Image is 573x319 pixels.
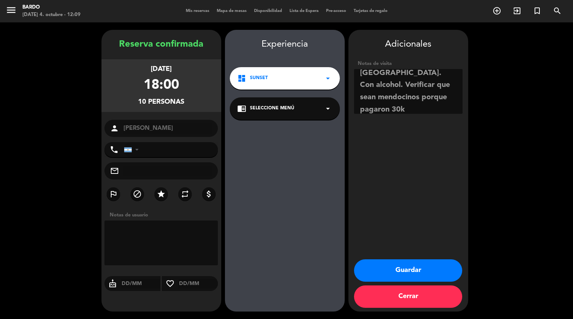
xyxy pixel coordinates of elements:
[178,279,218,288] input: DD/MM
[22,11,81,19] div: [DATE] 4. octubre - 12:09
[6,4,17,16] i: menu
[106,211,221,219] div: Notas de usuario
[204,190,213,198] i: attach_money
[250,105,294,112] span: Seleccione Menú
[513,6,522,15] i: exit_to_app
[323,74,332,83] i: arrow_drop_down
[22,4,81,11] div: Bardo
[6,4,17,18] button: menu
[237,104,246,113] i: chrome_reader_mode
[104,279,121,288] i: cake
[110,124,119,133] i: person
[110,145,119,154] i: phone
[354,37,463,52] div: Adicionales
[138,97,184,107] div: 10 personas
[533,6,542,15] i: turned_in_not
[250,75,268,82] span: SUNSET
[162,279,178,288] i: favorite_border
[181,190,190,198] i: repeat
[157,190,166,198] i: star
[121,279,161,288] input: DD/MM
[101,37,221,52] div: Reserva confirmada
[492,6,501,15] i: add_circle_outline
[110,166,119,175] i: mail_outline
[213,9,250,13] span: Mapa de mesas
[323,104,332,113] i: arrow_drop_down
[182,9,213,13] span: Mis reservas
[286,9,322,13] span: Lista de Espera
[250,9,286,13] span: Disponibilidad
[322,9,350,13] span: Pre-acceso
[354,285,462,308] button: Cerrar
[109,190,118,198] i: outlined_flag
[354,60,463,68] div: Notas de visita
[350,9,391,13] span: Tarjetas de regalo
[124,143,141,157] div: Argentina: +54
[133,190,142,198] i: block
[237,74,246,83] i: dashboard
[553,6,562,15] i: search
[151,64,172,75] div: [DATE]
[144,75,179,97] div: 18:00
[354,259,462,282] button: Guardar
[225,37,345,52] div: Experiencia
